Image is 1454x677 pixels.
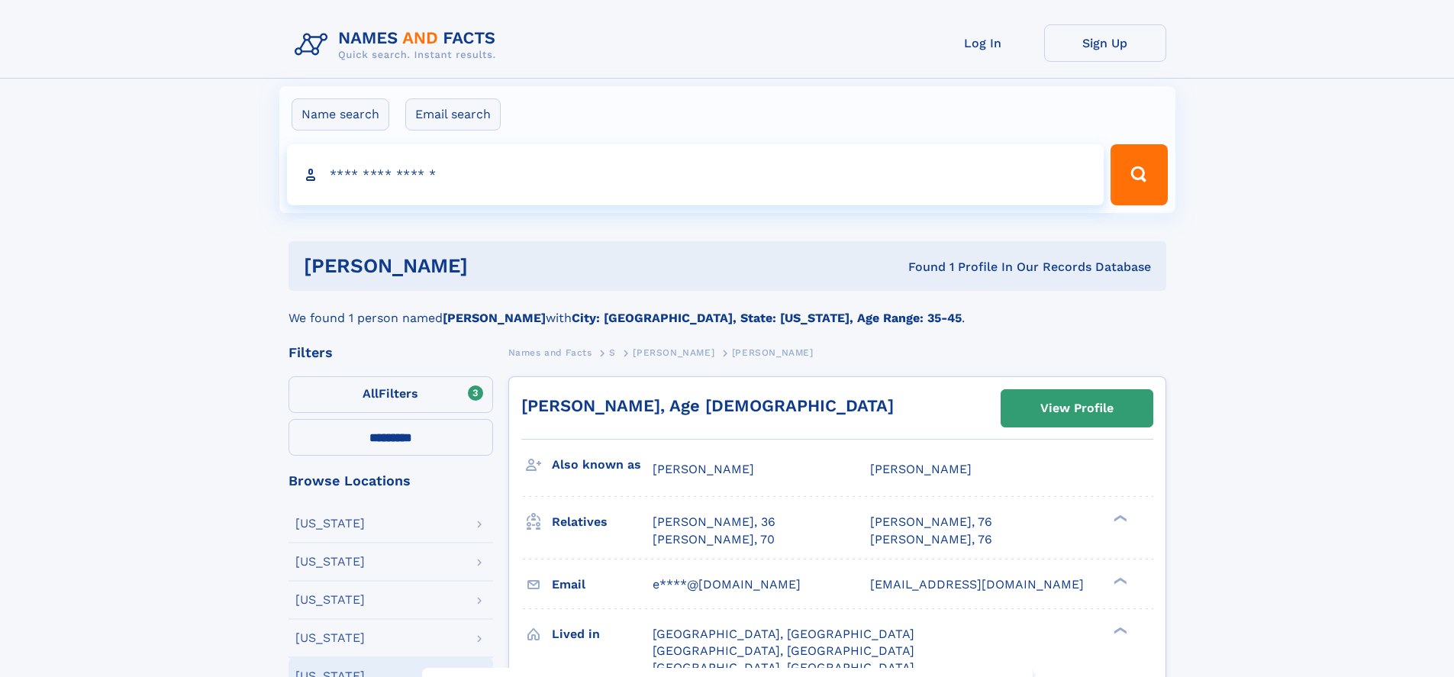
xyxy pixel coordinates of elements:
[1001,390,1153,427] a: View Profile
[287,144,1104,205] input: search input
[922,24,1044,62] a: Log In
[289,376,493,413] label: Filters
[295,556,365,568] div: [US_STATE]
[289,474,493,488] div: Browse Locations
[870,462,972,476] span: [PERSON_NAME]
[1110,575,1128,585] div: ❯
[405,98,501,131] label: Email search
[633,343,714,362] a: [PERSON_NAME]
[609,347,616,358] span: S
[653,514,775,530] a: [PERSON_NAME], 36
[443,311,546,325] b: [PERSON_NAME]
[521,396,894,415] a: [PERSON_NAME], Age [DEMOGRAPHIC_DATA]
[304,256,688,276] h1: [PERSON_NAME]
[609,343,616,362] a: S
[732,347,814,358] span: [PERSON_NAME]
[552,572,653,598] h3: Email
[289,346,493,359] div: Filters
[1044,24,1166,62] a: Sign Up
[289,24,508,66] img: Logo Names and Facts
[653,531,775,548] a: [PERSON_NAME], 70
[653,643,914,658] span: [GEOGRAPHIC_DATA], [GEOGRAPHIC_DATA]
[870,531,992,548] a: [PERSON_NAME], 76
[363,386,379,401] span: All
[295,632,365,644] div: [US_STATE]
[552,509,653,535] h3: Relatives
[552,452,653,478] h3: Also known as
[1110,514,1128,524] div: ❯
[653,627,914,641] span: [GEOGRAPHIC_DATA], [GEOGRAPHIC_DATA]
[633,347,714,358] span: [PERSON_NAME]
[653,462,754,476] span: [PERSON_NAME]
[653,660,914,675] span: [GEOGRAPHIC_DATA], [GEOGRAPHIC_DATA]
[1040,391,1114,426] div: View Profile
[1110,625,1128,635] div: ❯
[688,259,1151,276] div: Found 1 Profile In Our Records Database
[870,577,1084,592] span: [EMAIL_ADDRESS][DOMAIN_NAME]
[870,514,992,530] a: [PERSON_NAME], 76
[572,311,962,325] b: City: [GEOGRAPHIC_DATA], State: [US_STATE], Age Range: 35-45
[552,621,653,647] h3: Lived in
[295,594,365,606] div: [US_STATE]
[295,517,365,530] div: [US_STATE]
[292,98,389,131] label: Name search
[1111,144,1167,205] button: Search Button
[289,291,1166,327] div: We found 1 person named with .
[508,343,592,362] a: Names and Facts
